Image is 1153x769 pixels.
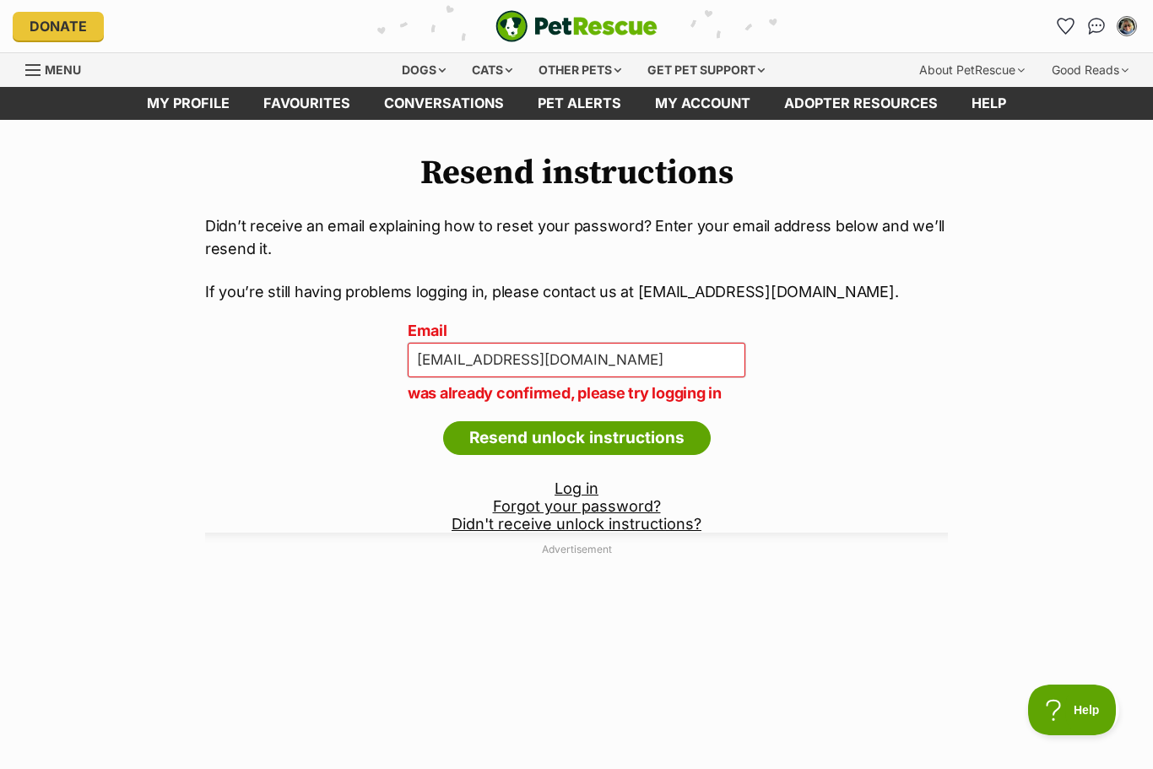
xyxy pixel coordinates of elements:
[205,154,948,192] h1: Resend instructions
[495,10,658,42] a: PetRescue
[246,87,367,120] a: Favourites
[907,53,1037,87] div: About PetRescue
[205,214,948,260] p: Didn’t receive an email explaining how to reset your password? Enter your email address below and...
[1028,685,1119,735] iframe: Help Scout Beacon - Open
[636,53,777,87] div: Get pet support
[408,322,745,340] label: Email
[130,87,246,120] a: My profile
[555,479,598,497] a: Log in
[1040,53,1140,87] div: Good Reads
[521,87,638,120] a: Pet alerts
[955,87,1023,120] a: Help
[408,382,745,404] p: was already confirmed, please try logging in
[1088,18,1106,35] img: chat-41dd97257d64d25036548639549fe6c8038ab92f7586957e7f3b1b290dea8141.svg
[460,53,524,87] div: Cats
[452,515,701,533] a: Didn't receive unlock instructions?
[1118,18,1135,35] img: Debbie Visman profile pic
[767,87,955,120] a: Adopter resources
[1053,13,1080,40] a: Favourites
[45,62,81,77] span: Menu
[25,53,93,84] a: Menu
[443,421,711,455] input: Resend unlock instructions
[367,87,521,120] a: conversations
[527,53,633,87] div: Other pets
[390,53,457,87] div: Dogs
[1113,13,1140,40] button: My account
[205,280,948,303] p: If you’re still having problems logging in, please contact us at [EMAIL_ADDRESS][DOMAIN_NAME].
[1053,13,1140,40] ul: Account quick links
[13,12,104,41] a: Donate
[1083,13,1110,40] a: Conversations
[493,497,661,515] a: Forgot your password?
[495,10,658,42] img: logo-e224e6f780fb5917bec1dbf3a21bbac754714ae5b6737aabdf751b685950b380.svg
[638,87,767,120] a: My account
